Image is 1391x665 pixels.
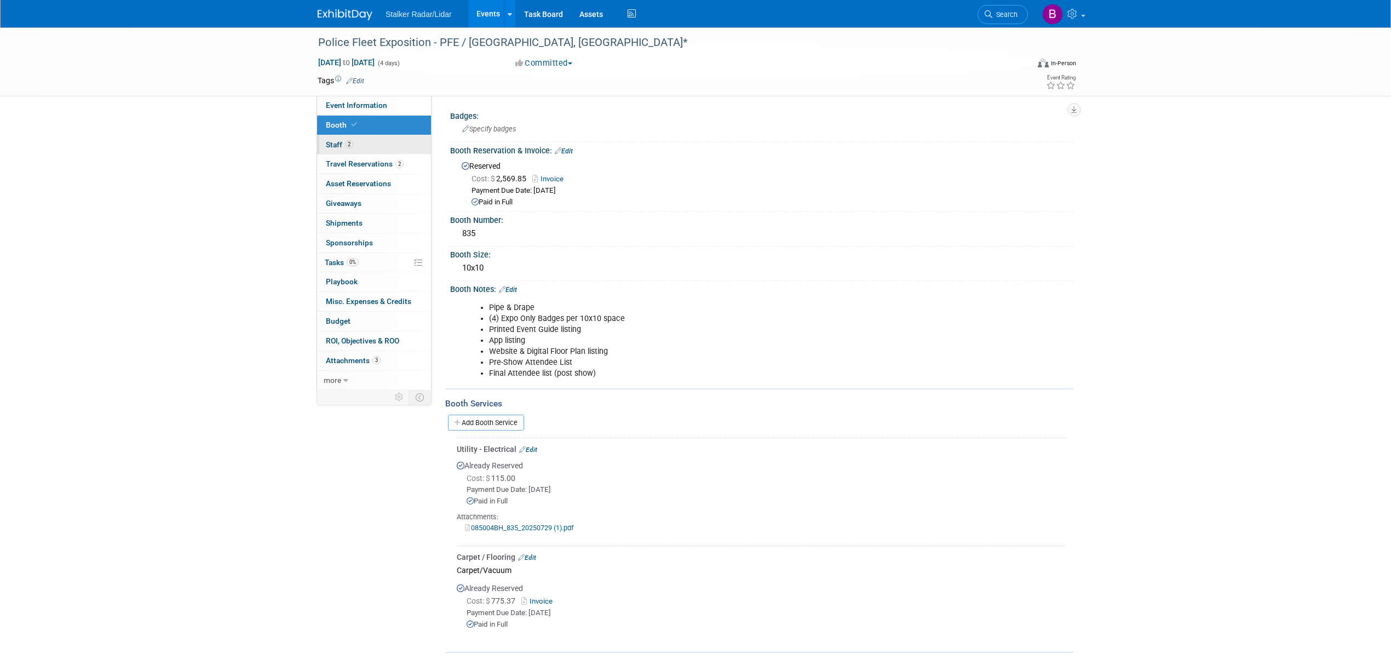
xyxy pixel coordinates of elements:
span: 0% [347,258,359,266]
div: Booth Services [445,398,1073,410]
a: Attachments3 [317,351,431,370]
div: In-Person [1050,59,1076,67]
span: Cost: $ [472,174,496,183]
span: Shipments [326,219,363,227]
span: Cost: $ [467,597,491,605]
div: Event Format [963,57,1076,73]
div: Payment Due Date: [DATE] [472,186,1065,196]
span: to [341,58,352,67]
li: Pre-Show Attendee List [489,357,946,368]
div: Paid in Full [467,620,1065,630]
a: more [317,371,431,390]
i: Booth reservation complete [352,122,357,128]
div: Carpet/Vacuum [457,563,1065,577]
div: 10x10 [458,260,1065,277]
span: 775.37 [467,597,520,605]
span: Stalker Radar/Lidar [386,10,452,19]
a: Event Information [317,96,431,115]
li: Final Attendee list (post show) [489,368,946,379]
div: Carpet / Flooring [457,552,1065,563]
div: Booth Number: [450,212,1073,226]
span: Event Information [326,101,387,110]
span: Budget [326,317,350,325]
div: Event Rating [1046,75,1076,81]
td: Tags [318,75,364,86]
a: Invoice [532,175,569,183]
span: Playbook [326,277,358,286]
div: Badges: [450,108,1073,122]
li: Website & Digital Floor Plan listing [489,346,946,357]
a: Edit [518,554,536,561]
span: 115.00 [467,474,520,483]
a: Search [978,5,1028,24]
button: Committed [511,58,577,69]
a: Travel Reservations2 [317,154,431,174]
a: Edit [346,77,364,85]
a: Booth [317,116,431,135]
div: Police Fleet Exposition - PFE / [GEOGRAPHIC_DATA], [GEOGRAPHIC_DATA]* [314,33,1011,53]
div: Reserved [458,158,1065,208]
a: Staff2 [317,135,431,154]
a: Tasks0% [317,253,431,272]
span: Asset Reservations [326,179,391,188]
li: App listing [489,335,946,346]
span: Tasks [325,258,359,267]
div: Paid in Full [472,197,1065,208]
span: Specify badges [462,125,516,133]
div: Already Reserved [457,577,1065,639]
span: Booth [326,121,359,129]
span: Staff [326,140,353,149]
span: Attachments [326,356,381,365]
span: [DATE] [DATE] [318,58,375,67]
div: Booth Reservation & Invoice: [450,142,1073,157]
li: Printed Event Guide listing [489,324,946,335]
span: (4 days) [377,60,400,67]
a: Sponsorships [317,233,431,253]
div: Booth Notes: [450,281,1073,295]
span: Misc. Expenses & Credits [326,297,411,306]
span: Travel Reservations [326,159,404,168]
span: ROI, Objectives & ROO [326,336,399,345]
span: 2,569.85 [472,174,531,183]
img: Brooke Journet [1042,4,1063,25]
span: Giveaways [326,199,361,208]
a: Shipments [317,214,431,233]
span: more [324,376,341,385]
div: Payment Due Date: [DATE] [467,608,1065,618]
img: ExhibitDay [318,9,372,20]
span: 2 [395,160,404,168]
span: Sponsorships [326,238,373,247]
a: Misc. Expenses & Credits [317,292,431,311]
div: Booth Size: [450,246,1073,260]
img: Format-Inperson.png [1038,59,1049,67]
div: Utility - Electrical [457,444,1065,455]
a: ROI, Objectives & ROO [317,331,431,351]
li: Pipe & Drape [489,302,946,313]
div: Attachments: [457,512,1065,522]
a: Budget [317,312,431,331]
div: Paid in Full [467,496,1065,507]
a: 085004BH_835_20250729 (1).pdf [465,524,573,532]
td: Personalize Event Tab Strip [390,390,409,404]
span: Cost: $ [467,474,491,483]
a: Invoice [521,597,557,605]
a: Edit [555,147,573,155]
a: Giveaways [317,194,431,213]
span: 2 [345,140,353,148]
span: 3 [372,356,381,364]
a: Playbook [317,272,431,291]
td: Toggle Event Tabs [409,390,432,404]
a: Edit [519,446,537,454]
div: Already Reserved [457,455,1065,542]
a: Asset Reservations [317,174,431,193]
span: Search [992,10,1018,19]
div: Payment Due Date: [DATE] [467,485,1065,495]
li: (4) Expo Only Badges per 10x10 space [489,313,946,324]
a: Add Booth Service [448,415,524,431]
a: Edit [499,286,517,294]
div: 835 [458,225,1065,242]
